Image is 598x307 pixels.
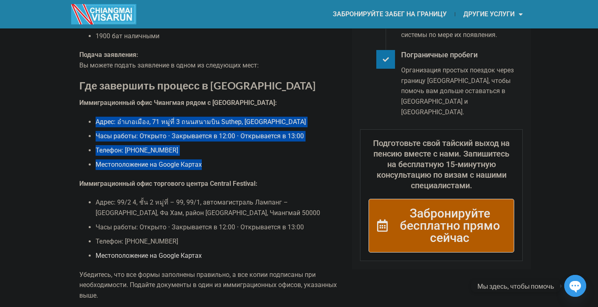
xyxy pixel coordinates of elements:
[79,271,337,299] font: Убедитесь, что все формы заполнены правильно, а все копии подписаны при необходимости. Подайте до...
[96,161,202,168] a: Местоположение на Google Картах
[96,252,202,259] a: Местоположение на Google Картах
[401,50,478,59] a: Пограничные пробеги
[79,79,316,91] font: Где завершить процесс в [GEOGRAPHIC_DATA]
[96,32,159,40] font: 1900 бат наличными
[79,61,259,69] font: Вы можете подать заявление в одном из следующих мест:
[96,132,304,140] font: Часы работы: Открыто ⋅ Закрывается в 12:00 ⋅ Открывается в 13:00
[369,199,514,253] a: Забронируйте бесплатно прямо сейчас
[79,51,138,59] font: Подача заявления:
[455,5,531,24] a: ДРУГИЕ УСЛУГИ
[96,198,320,217] font: Адрес: 99/2 4, ชั้น 2 หมู่ที่ – 99, 99/1, автомагистраль Лампанг – [GEOGRAPHIC_DATA], Фа Хам, рай...
[96,146,178,154] font: Телефон: [PHONE_NUMBER]
[79,99,277,107] font: Иммиграционный офис Чиангмая рядом с [GEOGRAPHIC_DATA]:
[96,237,178,245] font: Телефон: [PHONE_NUMBER]
[400,206,500,245] font: Забронируйте бесплатно прямо сейчас
[299,5,531,24] nav: Меню
[96,118,306,126] font: Адрес: อำเภอเมือง, 71 หมู่ที่ 3 ถนนสนามบิน Suthep, [GEOGRAPHIC_DATA]
[79,180,258,187] font: Иммиграционный офис торгового центра Central Festival:
[333,10,447,18] font: ЗАБРОНИРУЙТЕ ЗАБЕГ НА ГРАНИЦУ
[96,223,304,231] font: Часы работы: Открыто ⋅ Закрывается в 12:00 ⋅ Открывается в 13:00
[463,10,515,18] font: ДРУГИЕ УСЛУГИ
[373,138,510,190] font: Подготовьте свой тайский выход на пенсию вместе с нами. Запишитесь на бесплатную 15-минутную конс...
[325,5,455,24] a: ЗАБРОНИРУЙТЕ ЗАБЕГ НА ГРАНИЦУ
[401,66,514,115] font: Организация простых поездок через границу [GEOGRAPHIC_DATA], чтобы помочь вам дольше оставаться в...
